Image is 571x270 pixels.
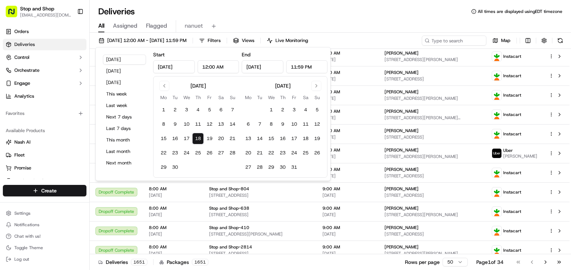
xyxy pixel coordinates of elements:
span: 8:00 AM [149,244,198,250]
input: Date [153,60,195,73]
input: Date [242,60,283,73]
span: [STREET_ADDRESS][PERSON_NAME] [384,251,480,256]
span: Instacart [503,247,521,253]
span: [DATE] [322,192,373,198]
th: Saturday [300,94,311,101]
button: 14 [254,133,265,144]
span: Engage [14,80,30,87]
button: 20 [215,133,227,144]
span: Instacart [503,73,521,79]
span: API Documentation [68,104,115,111]
button: 8 [158,118,169,130]
span: [STREET_ADDRESS] [384,173,480,179]
span: [STREET_ADDRESS] [384,76,480,82]
button: Last 7 days [103,124,146,134]
div: 💻 [61,105,66,111]
span: Stop and Shop-2814 [209,244,252,250]
img: profile_instacart_ahold_partner.png [492,110,501,119]
span: [STREET_ADDRESS] [384,134,480,140]
span: Stop and Shop-410 [209,225,249,231]
th: Sunday [311,94,323,101]
button: [DATE] [103,66,146,76]
h1: Deliveries [98,6,135,17]
button: Next month [103,158,146,168]
button: 28 [227,147,238,159]
a: 📗Knowledge Base [4,101,58,114]
button: Last month [103,146,146,157]
div: [DATE] [190,82,206,89]
span: [STREET_ADDRESS] [384,231,480,237]
span: 9:00 AM [322,70,373,75]
button: 16 [169,133,181,144]
input: Time [198,60,239,73]
span: Live Monitoring [275,37,308,44]
button: 18 [192,133,204,144]
button: 15 [158,133,169,144]
th: Tuesday [169,94,181,101]
span: [PERSON_NAME] [384,167,419,172]
span: [PERSON_NAME] [384,244,419,250]
span: 9:00 AM [322,128,373,134]
button: 12 [204,118,215,130]
span: Nash AI [14,139,30,145]
span: Fleet [14,152,25,158]
button: 10 [288,118,300,130]
button: 23 [169,147,181,159]
button: Chat with us! [3,231,86,241]
div: [DATE] [275,82,291,89]
button: 26 [204,147,215,159]
span: Settings [14,210,30,216]
div: Packages [159,259,208,266]
span: [DATE] [322,76,373,82]
button: 4 [192,104,204,116]
span: [PERSON_NAME] [384,128,419,134]
button: 12 [311,118,323,130]
span: [STREET_ADDRESS] [209,251,311,256]
span: 9:00 AM [322,167,373,172]
th: Wednesday [181,94,192,101]
span: [STREET_ADDRESS][PERSON_NAME] [209,231,311,237]
span: Instacart [503,189,521,195]
span: Deliveries [14,41,35,48]
img: Nash [7,7,22,22]
button: Live Monitoring [264,36,311,46]
button: 4 [300,104,311,116]
button: 6 [242,118,254,130]
span: 9:00 AM [322,225,373,231]
button: 13 [242,133,254,144]
div: Start new chat [24,69,118,76]
button: 17 [288,133,300,144]
th: Monday [242,94,254,101]
span: [DATE] 12:00 AM - [DATE] 11:59 PM [107,37,187,44]
button: 11 [192,118,204,130]
span: [STREET_ADDRESS][PERSON_NAME] [384,57,480,62]
span: [DATE] [322,212,373,218]
span: [STREET_ADDRESS][PERSON_NAME] [384,154,480,159]
span: Instacart [503,131,521,137]
button: Go to next month [311,81,321,91]
img: profile_instacart_ahold_partner.png [492,90,501,100]
a: Deliveries [3,39,86,50]
button: Engage [3,78,86,89]
img: profile_instacart_ahold_partner.png [492,207,501,216]
button: This week [103,89,146,99]
button: 20 [242,147,254,159]
button: 5 [204,104,215,116]
span: [DATE] [149,251,198,256]
span: 9:00 AM [322,147,373,153]
span: All [98,22,104,30]
label: Start [153,51,165,58]
span: Notifications [14,222,39,228]
button: 26 [311,147,323,159]
span: [PERSON_NAME] [384,225,419,231]
div: 📗 [7,105,13,111]
span: [DATE] [149,212,198,218]
span: Instacart [503,112,521,117]
button: Promise [3,162,86,174]
button: Stop and Shop [20,5,54,12]
button: 27 [215,147,227,159]
span: nanuet [185,22,203,30]
span: [PERSON_NAME] [384,108,419,114]
span: Analytics [14,93,34,99]
span: [DATE] [322,134,373,140]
